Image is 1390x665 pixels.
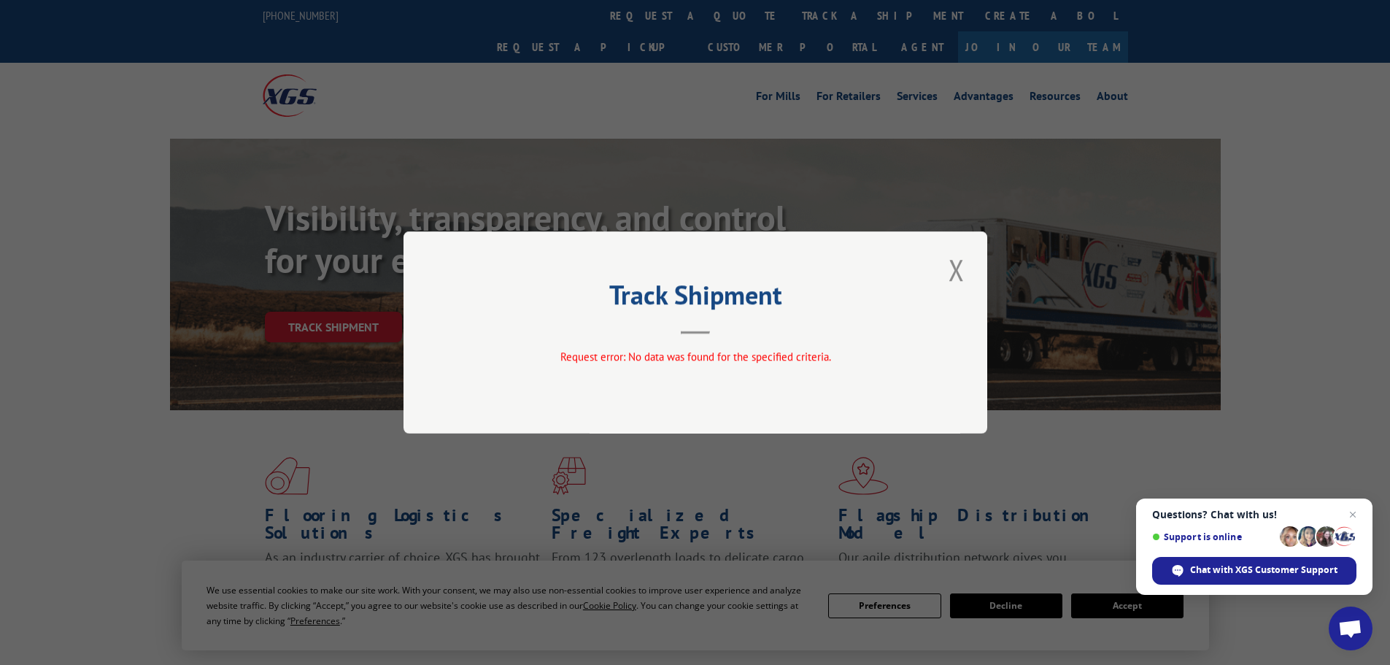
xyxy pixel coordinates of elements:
a: Open chat [1329,607,1372,650]
button: Close modal [944,250,969,290]
span: Support is online [1152,531,1275,542]
span: Chat with XGS Customer Support [1190,564,1337,577]
span: Request error: No data was found for the specified criteria. [560,350,830,364]
h2: Track Shipment [476,285,914,312]
span: Chat with XGS Customer Support [1152,557,1356,585]
span: Questions? Chat with us! [1152,509,1356,520]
